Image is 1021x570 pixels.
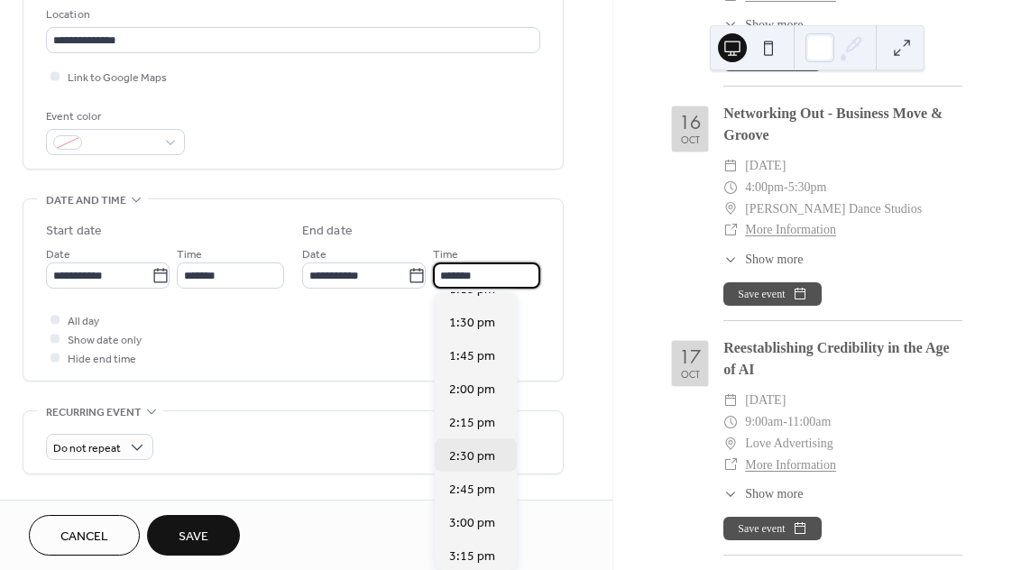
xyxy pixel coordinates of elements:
[68,331,142,350] span: Show date only
[745,15,803,34] span: Show more
[302,222,353,241] div: End date
[68,69,167,87] span: Link to Google Maps
[449,314,495,333] span: 1:30 pm
[681,370,700,379] div: Oct
[783,411,787,433] span: -
[53,438,121,459] span: Do not repeat
[723,219,738,241] div: ​
[784,177,788,198] span: -
[177,245,202,264] span: Time
[46,245,70,264] span: Date
[745,177,784,198] span: 4:00pm
[449,547,495,566] span: 3:15 pm
[723,155,738,177] div: ​
[745,198,922,220] span: [PERSON_NAME] Dance Studios
[449,347,495,366] span: 1:45 pm
[723,177,738,198] div: ​
[723,15,738,34] div: ​
[723,411,738,433] div: ​
[723,15,803,34] button: ​Show more
[723,517,821,540] button: Save event
[787,411,831,433] span: 11:00am
[723,484,738,503] div: ​
[679,114,701,132] div: 16
[723,106,943,142] a: Networking Out - Business Move & Groove
[745,411,783,433] span: 9:00am
[46,5,537,24] div: Location
[433,245,458,264] span: Time
[723,390,738,411] div: ​
[745,458,836,472] a: More Information
[449,381,495,400] span: 2:00 pm
[679,348,701,366] div: 17
[68,350,136,369] span: Hide end time
[46,403,142,422] span: Recurring event
[745,155,786,177] span: [DATE]
[449,481,495,500] span: 2:45 pm
[449,414,495,433] span: 2:15 pm
[723,340,949,377] a: Reestablishing Credibility in the Age of AI
[46,191,126,210] span: Date and time
[723,250,803,269] button: ​Show more
[788,177,827,198] span: 5:30pm
[745,223,836,236] a: More Information
[723,455,738,476] div: ​
[745,484,803,503] span: Show more
[46,222,102,241] div: Start date
[179,528,208,547] span: Save
[681,135,700,144] div: Oct
[449,447,495,466] span: 2:30 pm
[60,528,108,547] span: Cancel
[745,390,786,411] span: [DATE]
[723,250,738,269] div: ​
[723,282,821,306] button: Save event
[46,496,116,515] span: Event image
[68,312,99,331] span: All day
[745,433,833,455] span: Love Advertising
[745,250,803,269] span: Show more
[29,515,140,556] button: Cancel
[723,484,803,503] button: ​Show more
[147,515,240,556] button: Save
[723,433,738,455] div: ​
[723,198,738,220] div: ​
[302,245,327,264] span: Date
[449,514,495,533] span: 3:00 pm
[46,107,181,126] div: Event color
